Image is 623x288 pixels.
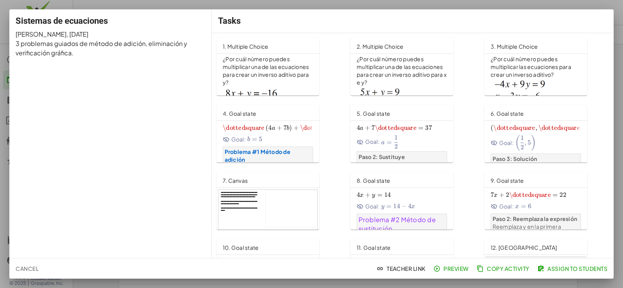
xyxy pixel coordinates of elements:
span: 4 [408,202,411,210]
i: Goal State is hidden. [357,203,364,210]
span: Goal: [357,202,380,210]
span: = [377,191,382,199]
p: ¿Por cuál número puedes multiplicar una de las ecuaciones para crear un inverso aditivo para x e y? [357,55,447,87]
span: ) [580,124,583,132]
span: 11. Goal state [357,244,391,251]
span: + [277,124,282,132]
span: y [381,203,384,210]
span: = [521,202,526,210]
p: ¿Por cuál número puedes multiplicar una de las ecuaciones para crear un inverso aditivo para y? [223,55,313,87]
span: 1 [521,134,524,142]
span: Problema #2 Método de sustitución [359,216,437,233]
span: + [365,191,370,199]
span: 4. Goal state [223,110,256,117]
span: ( [266,124,268,132]
span: Sistemas de ecuaciones [16,16,108,26]
span: , [524,139,526,147]
span: \dottedsquare [493,124,535,132]
span: 1 [394,134,398,141]
span: [PERSON_NAME] [16,30,67,38]
strong: Paso 2: Sustituye [359,153,405,160]
span: \dottedsquare [509,191,551,199]
span: Goal: [223,135,246,143]
span: = [386,202,391,210]
span: = [387,138,392,146]
span: \dottedsquare [539,124,580,132]
span: \dottedsquare [223,124,264,132]
span: , [535,124,537,132]
span: Copy Activity [478,265,530,272]
i: Goal State is hidden. [357,139,364,146]
button: Preview [432,261,472,276]
span: x [515,203,519,210]
span: 7. Canvas [223,177,248,184]
span: 1. Multiple Choice [223,43,269,50]
span: ) [531,135,536,151]
span: 7 [371,124,375,132]
span: 5. Goal state [357,110,390,117]
strong: Paso 3: Solución [493,155,537,162]
span: − [401,202,407,210]
div: Tasks [212,9,614,33]
span: 2 [521,143,524,151]
p: 3 problemas guiados de método de adición, eliminación y verificación gráfica. [16,39,206,58]
strong: Paso 2: Reemplaza la expresión [493,215,577,222]
span: 8. Goal state [357,177,390,184]
span: 7 [491,191,494,199]
p: ¿Por cuál número puedes multiplicar las ecuaciones para crear un inverso aditivo? [491,55,581,79]
span: 22 [560,191,566,199]
span: 4 [268,124,271,132]
a: 6. Goal stateGoal:Paso 3: Solución [484,105,609,163]
span: + [365,124,370,132]
span: 6. Goal state [491,110,524,117]
span: 14 [384,191,391,199]
button: Copy Activity [475,261,533,276]
span: 2. Multiple Choice [357,43,404,50]
a: 9. Goal stateGoal:Paso 2: Reemplaza la expresiónReemplaza y en la primera ecuación por la expresi... [484,172,609,230]
span: 5 [259,135,262,143]
span: 10. Goal state [223,244,259,251]
p: Reemplaza y en la primera ecuación por la expresión encontrada en el paso anterior al despejar la... [493,223,579,254]
img: baa03a7c9cceb90bb8df0e32ed1a616fe1fddd1209cf63db1232c0a73773d2cd.png [357,87,424,113]
i: Goal State is hidden. [223,136,230,143]
span: Goal: [491,202,514,210]
span: + [294,124,299,132]
span: ( [515,135,520,151]
span: ​ [524,136,524,145]
span: , [DATE] [67,30,88,38]
span: 7 [283,124,287,132]
img: 3eb61ca1e43503dde23215ec7d415c2110f4ef00cf4476adb896722269e38316.png [491,79,547,102]
a: 4. Goal stateGoal:Problema #1 Método de adición [216,105,341,163]
button: Assign to Students [536,261,611,276]
span: a [272,125,275,131]
a: 5. Goal stateGoal:Paso 2: SustituyeEn este paso usaremos la variable encontrada en [GEOGRAPHIC_DA... [350,105,475,163]
a: 8. Goal stateGoal:Problema #2 Método de sustitución [350,172,475,230]
span: = [418,124,423,132]
span: a [381,140,385,146]
span: x [494,192,498,198]
span: Teacher Link [378,265,426,272]
span: 2 [506,191,509,199]
span: Cancel [16,265,39,272]
span: 4 [357,191,360,199]
span: = [553,191,558,199]
p: En este paso usaremos la variable encontrada en [GEOGRAPHIC_DATA] anterior para hallar la segunda... [359,161,445,192]
span: ) [289,124,292,132]
span: Preview [435,265,469,272]
span: x [411,203,415,210]
button: Teacher Link [375,261,429,276]
strong: Problema #1 Método de adición [225,148,292,163]
span: 37 [425,124,432,132]
span: x [360,192,364,198]
span: Assign to Students [539,265,607,272]
span: 4 [357,124,360,132]
img: 8a298d74ba985a55c2c414a72904f58a61f12f2b77d64b0bdc7f5f5e345a0669.png [223,87,279,114]
span: 9. Goal state [491,177,524,184]
span: b [287,125,289,131]
a: 2. Multiple Choice¿Por cuál número puedes multiplicar una de las ecuaciones para crear un inverso... [350,38,475,95]
span: \dottedsquare [300,124,342,132]
button: Cancel [12,261,42,276]
span: 6 [528,202,531,210]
